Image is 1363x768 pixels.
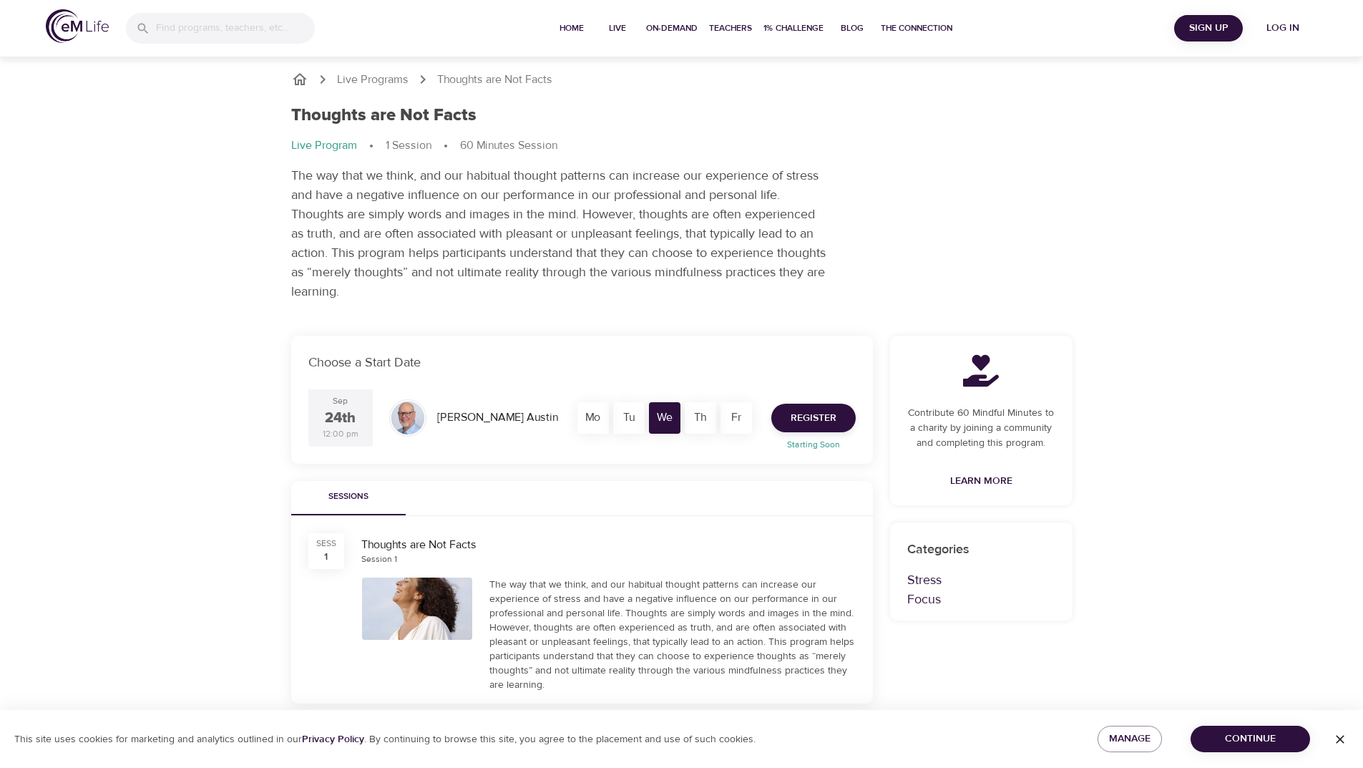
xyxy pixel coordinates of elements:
[323,428,358,440] div: 12:00 pm
[613,402,645,434] div: Tu
[46,9,109,43] img: logo
[950,472,1012,490] span: Learn More
[649,402,680,434] div: We
[489,578,856,692] div: The way that we think, and our habitual thought patterns can increase our experience of stress an...
[316,538,336,550] div: SESS
[1254,19,1311,37] span: Log in
[300,490,397,505] span: Sessions
[835,21,869,36] span: Blog
[577,402,609,434] div: Mo
[291,105,477,126] h1: Thoughts are Not Facts
[1180,19,1237,37] span: Sign Up
[333,395,348,407] div: Sep
[324,550,328,564] div: 1
[325,408,356,429] div: 24th
[600,21,635,36] span: Live
[944,468,1018,495] a: Learn More
[709,21,752,36] span: Teachers
[460,137,557,154] p: 60 Minutes Session
[291,71,1073,88] nav: breadcrumb
[1249,15,1317,42] button: Log in
[720,402,752,434] div: Fr
[555,21,589,36] span: Home
[907,570,1055,590] p: Stress
[1098,726,1162,752] button: Manage
[1174,15,1243,42] button: Sign Up
[791,409,836,427] span: Register
[337,72,409,88] a: Live Programs
[907,590,1055,609] p: Focus
[302,733,364,746] a: Privacy Policy
[763,438,864,451] p: Starting Soon
[156,13,315,44] input: Find programs, teachers, etc...
[291,137,1073,155] nav: breadcrumb
[386,137,431,154] p: 1 Session
[361,553,397,565] div: Session 1
[361,537,856,553] div: Thoughts are Not Facts
[1202,730,1299,748] span: Continue
[291,137,357,154] p: Live Program
[907,540,1055,559] p: Categories
[1191,726,1310,752] button: Continue
[431,404,564,432] div: [PERSON_NAME] Austin
[763,21,824,36] span: 1% Challenge
[1109,730,1151,748] span: Manage
[685,402,716,434] div: Th
[646,21,698,36] span: On-Demand
[771,404,856,432] button: Register
[308,353,856,372] p: Choose a Start Date
[291,166,828,301] p: The way that we think, and our habitual thought patterns can increase our experience of stress an...
[881,21,952,36] span: The Connection
[437,72,552,88] p: Thoughts are Not Facts
[907,406,1055,451] p: Contribute 60 Mindful Minutes to a charity by joining a community and completing this program.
